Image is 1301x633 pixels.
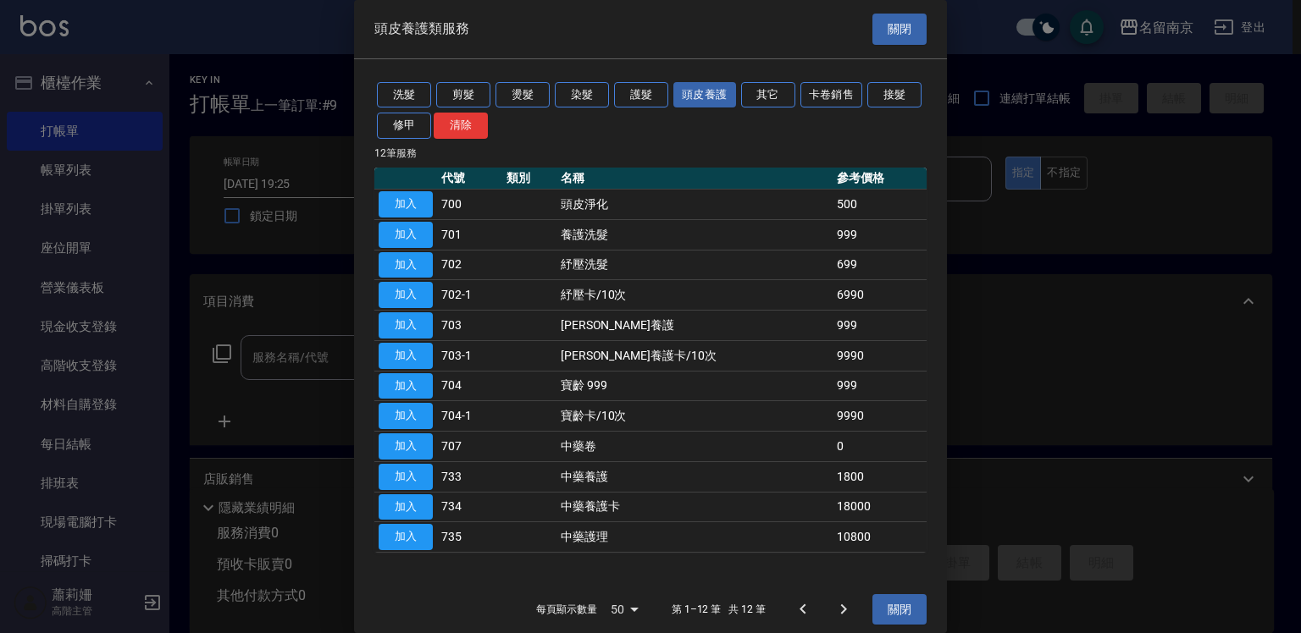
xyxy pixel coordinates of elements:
[436,82,490,108] button: 剪髮
[437,219,502,250] td: 701
[437,280,502,311] td: 702-1
[833,401,927,432] td: 9990
[604,586,645,632] div: 50
[833,168,927,190] th: 參考價格
[437,401,502,432] td: 704-1
[379,222,433,248] button: 加入
[556,461,833,492] td: 中藥養護
[833,311,927,341] td: 999
[437,522,502,553] td: 735
[672,602,766,617] p: 第 1–12 筆 共 12 筆
[741,82,795,108] button: 其它
[872,14,927,45] button: 關閉
[379,191,433,217] button: 加入
[556,250,833,280] td: 紓壓洗髮
[556,432,833,462] td: 中藥卷
[502,168,556,190] th: 類別
[437,190,502,220] td: 700
[867,82,922,108] button: 接髮
[536,602,597,617] p: 每頁顯示數量
[833,461,927,492] td: 1800
[495,82,550,108] button: 燙髮
[872,594,927,625] button: 關閉
[437,168,502,190] th: 代號
[379,312,433,339] button: 加入
[556,371,833,401] td: 寶齡 999
[833,280,927,311] td: 6990
[556,280,833,311] td: 紓壓卡/10次
[437,432,502,462] td: 707
[800,82,863,108] button: 卡卷銷售
[833,190,927,220] td: 500
[556,401,833,432] td: 寶齡卡/10次
[556,340,833,371] td: [PERSON_NAME]養護卡/10次
[437,250,502,280] td: 702
[556,311,833,341] td: [PERSON_NAME]養護
[377,82,431,108] button: 洗髮
[379,252,433,278] button: 加入
[556,492,833,522] td: 中藥養護卡
[437,492,502,522] td: 734
[437,461,502,492] td: 733
[379,373,433,399] button: 加入
[673,82,736,108] button: 頭皮養護
[374,20,469,37] span: 頭皮養護類服務
[833,432,927,462] td: 0
[833,250,927,280] td: 699
[556,219,833,250] td: 養護洗髮
[379,343,433,369] button: 加入
[379,403,433,429] button: 加入
[379,282,433,308] button: 加入
[555,82,609,108] button: 染髮
[379,464,433,490] button: 加入
[379,524,433,550] button: 加入
[614,82,668,108] button: 護髮
[833,340,927,371] td: 9990
[437,371,502,401] td: 704
[833,371,927,401] td: 999
[833,219,927,250] td: 999
[437,311,502,341] td: 703
[379,433,433,460] button: 加入
[556,190,833,220] td: 頭皮淨化
[379,494,433,520] button: 加入
[833,492,927,522] td: 18000
[556,168,833,190] th: 名稱
[437,340,502,371] td: 703-1
[833,522,927,553] td: 10800
[556,522,833,553] td: 中藥護理
[374,146,927,161] p: 12 筆服務
[377,113,431,139] button: 修甲
[434,113,488,139] button: 清除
